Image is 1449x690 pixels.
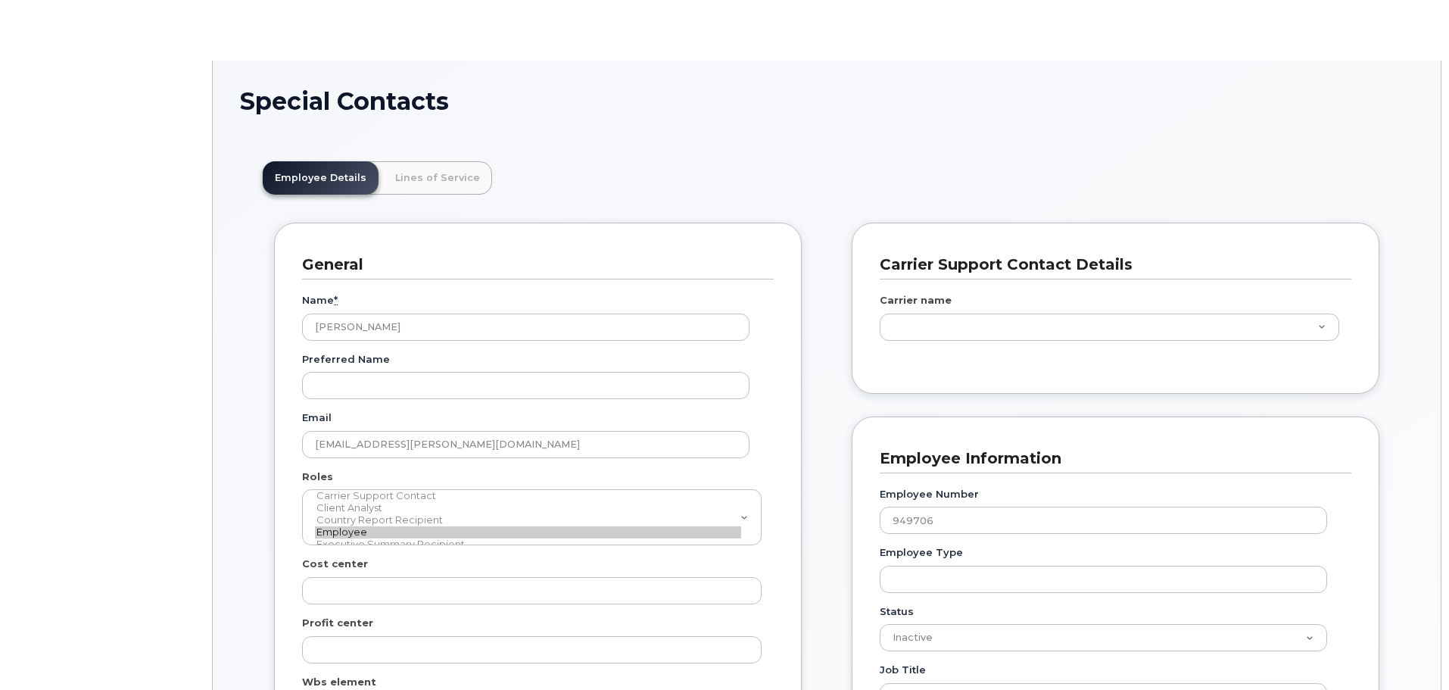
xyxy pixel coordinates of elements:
label: Wbs element [302,675,376,689]
label: Roles [302,470,333,484]
h1: Special Contacts [240,88,1413,114]
label: Job Title [880,663,926,677]
option: Client Analyst [315,502,741,514]
h3: Carrier Support Contact Details [880,254,1340,275]
label: Email [302,411,332,425]
a: Employee Details [263,161,379,195]
a: Lines of Service [383,161,492,195]
label: Name [302,293,338,308]
option: Executive Summary Recipient [315,539,741,551]
option: Employee [315,526,741,539]
label: Profit center [302,616,373,630]
label: Carrier name [880,293,952,308]
abbr: required [334,294,338,306]
label: Cost center [302,557,368,571]
h3: General [302,254,762,275]
option: Carrier Support Contact [315,490,741,502]
label: Status [880,604,914,619]
option: Country Report Recipient [315,514,741,526]
label: Employee Type [880,545,963,560]
h3: Employee Information [880,448,1340,469]
label: Employee Number [880,487,979,501]
label: Preferred Name [302,352,390,367]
